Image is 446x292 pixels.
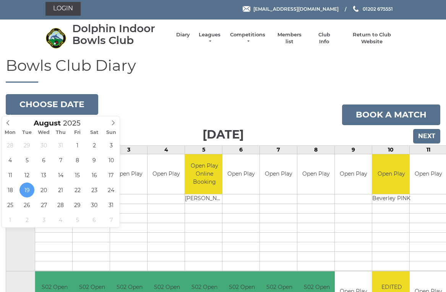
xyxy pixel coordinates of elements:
[19,130,36,135] span: Tue
[87,138,102,153] span: August 2, 2025
[335,154,372,194] td: Open Play
[69,130,86,135] span: Fri
[185,194,224,204] td: [PERSON_NAME]
[372,194,410,204] td: Beverley PINK
[222,154,259,194] td: Open Play
[52,130,69,135] span: Thu
[61,119,91,127] input: Scroll to increment
[243,5,339,13] a: Email [EMAIL_ADDRESS][DOMAIN_NAME]
[19,153,34,168] span: August 5, 2025
[19,197,34,212] span: August 26, 2025
[70,168,85,183] span: August 15, 2025
[198,31,222,45] a: Leagues
[260,145,297,154] td: 7
[36,168,51,183] span: August 13, 2025
[86,130,103,135] span: Sat
[87,183,102,197] span: August 23, 2025
[70,153,85,168] span: August 8, 2025
[297,145,335,154] td: 8
[3,168,18,183] span: August 11, 2025
[243,6,250,12] img: Email
[148,145,185,154] td: 4
[297,154,334,194] td: Open Play
[70,212,85,227] span: September 5, 2025
[313,31,335,45] a: Club Info
[34,120,61,127] span: Scroll to increment
[3,183,18,197] span: August 18, 2025
[260,154,297,194] td: Open Play
[110,145,148,154] td: 3
[372,154,410,194] td: Open Play
[19,183,34,197] span: August 19, 2025
[104,212,118,227] span: September 7, 2025
[222,145,260,154] td: 6
[253,6,339,11] span: [EMAIL_ADDRESS][DOMAIN_NAME]
[104,197,118,212] span: August 31, 2025
[176,31,190,38] a: Diary
[87,212,102,227] span: September 6, 2025
[87,197,102,212] span: August 30, 2025
[53,168,68,183] span: August 14, 2025
[363,6,393,11] span: 01202 675551
[335,145,372,154] td: 9
[36,183,51,197] span: August 20, 2025
[53,138,68,153] span: July 31, 2025
[2,130,19,135] span: Mon
[3,153,18,168] span: August 4, 2025
[87,153,102,168] span: August 9, 2025
[53,212,68,227] span: September 4, 2025
[274,31,305,45] a: Members list
[36,212,51,227] span: September 3, 2025
[36,153,51,168] span: August 6, 2025
[36,197,51,212] span: August 27, 2025
[87,168,102,183] span: August 16, 2025
[110,154,147,194] td: Open Play
[19,138,34,153] span: July 29, 2025
[53,153,68,168] span: August 7, 2025
[103,130,120,135] span: Sun
[70,197,85,212] span: August 29, 2025
[185,154,224,194] td: Open Play Online Booking
[104,168,118,183] span: August 17, 2025
[3,138,18,153] span: July 28, 2025
[3,197,18,212] span: August 25, 2025
[342,104,440,125] a: Book a match
[19,212,34,227] span: September 2, 2025
[45,2,81,16] a: Login
[148,154,185,194] td: Open Play
[413,129,440,144] input: Next
[229,31,266,45] a: Competitions
[104,138,118,153] span: August 3, 2025
[3,212,18,227] span: September 1, 2025
[353,6,358,12] img: Phone us
[104,183,118,197] span: August 24, 2025
[185,145,222,154] td: 5
[352,5,393,13] a: Phone us 01202 675551
[70,183,85,197] span: August 22, 2025
[45,28,66,49] img: Dolphin Indoor Bowls Club
[19,168,34,183] span: August 12, 2025
[6,94,98,115] button: Choose date
[343,31,401,45] a: Return to Club Website
[53,183,68,197] span: August 21, 2025
[72,23,169,46] div: Dolphin Indoor Bowls Club
[53,197,68,212] span: August 28, 2025
[372,145,410,154] td: 10
[6,57,440,83] h1: Bowls Club Diary
[70,138,85,153] span: August 1, 2025
[104,153,118,168] span: August 10, 2025
[36,130,52,135] span: Wed
[36,138,51,153] span: July 30, 2025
